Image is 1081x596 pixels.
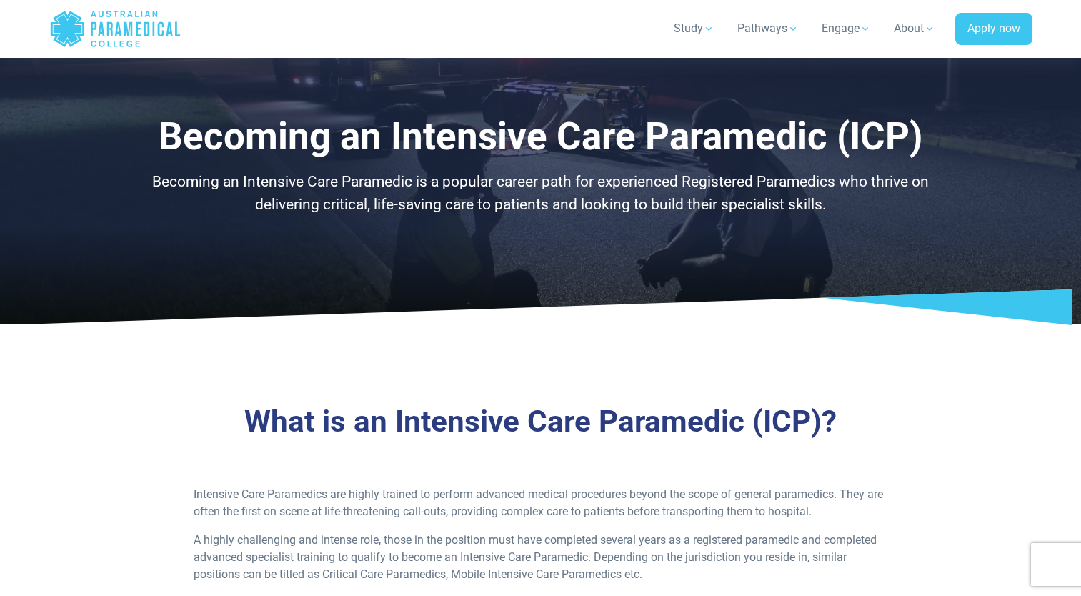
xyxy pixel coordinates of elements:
[49,6,181,52] a: Australian Paramedical College
[885,9,944,49] a: About
[813,9,880,49] a: Engage
[123,171,959,216] p: Becoming an Intensive Care Paramedic is a popular career path for experienced Registered Paramedi...
[194,486,887,520] p: Intensive Care Paramedics are highly trained to perform advanced medical procedures beyond the sc...
[194,532,887,583] p: A highly challenging and intense role, those in the position must have completed several years as...
[123,404,959,440] h3: What is an Intensive Care Paramedic (ICP)?
[729,9,807,49] a: Pathways
[955,13,1032,46] a: Apply now
[665,9,723,49] a: Study
[123,114,959,159] h1: Becoming an Intensive Care Paramedic (ICP)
